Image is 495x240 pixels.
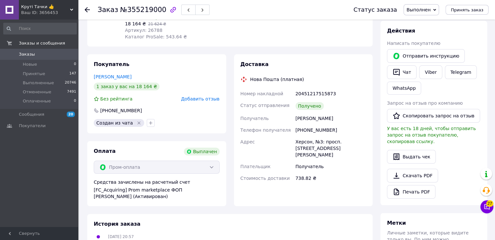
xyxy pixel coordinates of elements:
[94,74,131,79] a: [PERSON_NAME]
[94,148,116,154] span: Оплата
[94,83,159,90] div: 1 заказ у вас на 18 164 ₴
[120,6,166,14] span: №355219000
[480,200,493,213] button: Чат с покупателем27
[387,109,480,123] button: Скопировать запрос на отзыв
[67,89,76,95] span: 7491
[94,221,141,227] span: История заказа
[486,200,493,207] span: 27
[241,127,291,133] span: Телефон получателя
[294,172,367,184] div: 738.82 ₴
[406,7,431,12] span: Выполнен
[19,51,35,57] span: Заказы
[387,82,421,95] a: WhatsApp
[387,28,415,34] span: Действия
[125,21,146,26] span: 18 164 ₴
[100,107,143,114] div: [PHONE_NUMBER]
[241,164,271,169] span: Плательщик
[108,234,134,239] span: [DATE] 20:57
[125,34,187,39] span: Каталог ProSale: 543.64 ₴
[184,148,219,155] div: Выплачен
[23,80,54,86] span: Выполненные
[241,91,283,96] span: Номер накладной
[387,41,440,46] span: Написать покупателю
[98,6,118,14] span: Заказ
[100,96,132,101] span: Без рейтинга
[19,40,65,46] span: Заказы и сообщения
[85,7,90,13] div: Вернуться назад
[69,71,76,77] span: 147
[241,139,255,144] span: Адрес
[21,4,70,10] span: Круті Тачки 👍
[451,7,483,12] span: Принять заказ
[387,65,417,79] button: Чат
[65,80,76,86] span: 20746
[125,28,162,33] span: Артикул: 26788
[23,98,51,104] span: Оплаченные
[181,96,219,101] span: Добавить отзыв
[387,150,436,164] button: Выдать чек
[294,136,367,161] div: Херсон, №3: просп. [STREET_ADDRESS][PERSON_NAME]
[387,220,406,226] span: Метки
[387,100,463,106] span: Запрос на отзыв про компанию
[446,5,488,15] button: Принять заказ
[241,116,269,121] span: Получатель
[294,113,367,124] div: [PERSON_NAME]
[19,112,44,117] span: Сообщения
[136,120,142,126] svg: Удалить метку
[387,49,465,63] button: Отправить инструкцию
[294,161,367,172] div: Получатель
[94,179,220,200] div: Средства зачислены на расчетный счет
[23,89,51,95] span: Отмененные
[294,88,367,100] div: 20451217515873
[296,102,324,110] div: Получено
[294,124,367,136] div: [PHONE_NUMBER]
[125,15,170,20] span: Готово к отправке
[249,76,306,83] div: Нова Пошта (платная)
[23,61,37,67] span: Новые
[23,71,45,77] span: Принятые
[241,103,290,108] span: Статус отправления
[241,176,290,181] span: Стоимость доставки
[94,61,129,67] span: Покупатель
[67,112,75,117] span: 20
[74,61,76,67] span: 0
[3,23,77,34] input: Поиск
[353,7,397,13] div: Статус заказа
[96,120,133,126] span: Создан из чата
[74,98,76,104] span: 0
[21,10,78,16] div: Ваш ID: 3656453
[387,169,438,182] a: Скачать PDF
[94,187,220,200] div: [FC_Acquiring] Prom marketplace ФОП [PERSON_NAME] (Активирован)
[19,123,46,129] span: Покупатели
[419,65,442,79] a: Viber
[148,22,166,26] span: 21 624 ₴
[387,126,476,144] span: У вас есть 18 дней, чтобы отправить запрос на отзыв покупателю, скопировав ссылку.
[241,61,269,67] span: Доставка
[387,185,435,199] a: Печать PDF
[445,65,477,79] a: Telegram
